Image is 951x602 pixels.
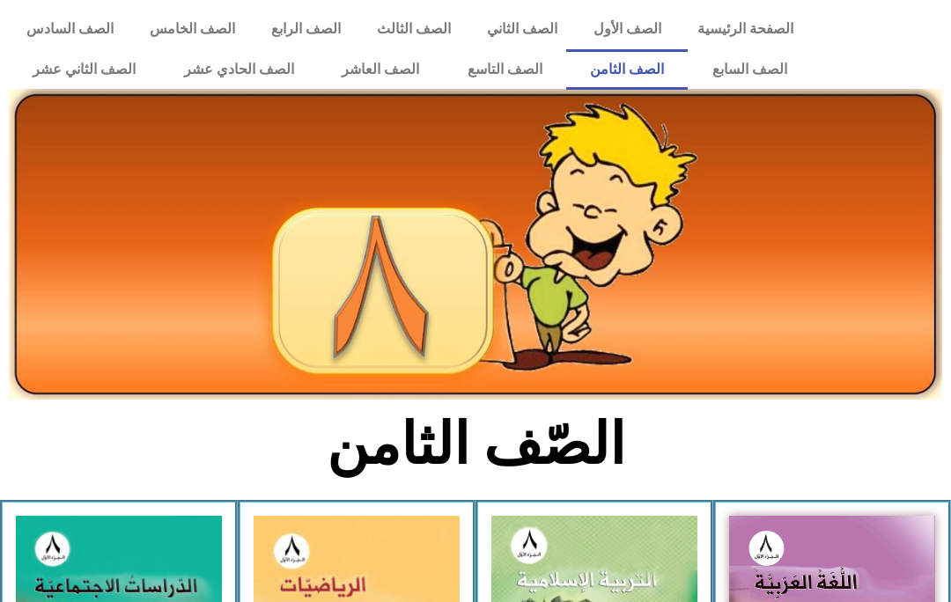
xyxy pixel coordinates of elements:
a: الصف العاشر [318,49,444,90]
a: الصف الثاني عشر [9,49,160,90]
h2: الصّف الثامن [185,410,767,479]
a: الصف التاسع [443,49,566,90]
a: الصف الرابع [254,9,359,49]
a: الصف الخامس [132,9,254,49]
a: الصف الثالث [359,9,469,49]
a: الصف الثاني [468,9,575,49]
a: الصف السابع [688,49,811,90]
a: الصف الثامن [566,49,689,90]
a: الصف الحادي عشر [159,49,318,90]
a: الصف السادس [9,9,132,49]
a: الصف الأول [575,9,679,49]
a: الصفحة الرئيسية [679,9,811,49]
